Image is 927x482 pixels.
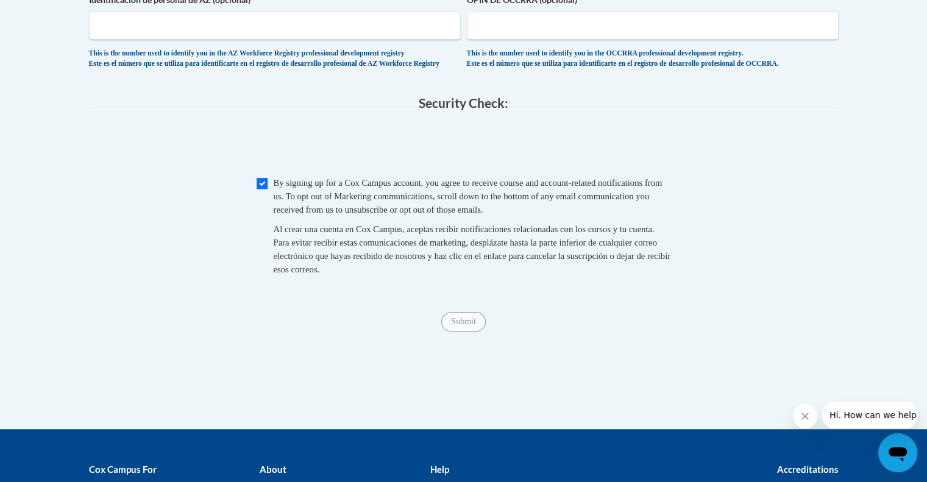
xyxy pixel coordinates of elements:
span: By signing up for a Cox Campus account, you agree to receive course and account-related notificat... [274,178,662,214]
input: Submit [441,312,485,331]
span: Al crear una cuenta en Cox Campus, aceptas recibir notificaciones relacionadas con los cursos y t... [274,224,670,274]
b: Cox Campus For [89,464,157,475]
b: Help [430,464,449,475]
b: Accreditations [777,464,839,475]
div: This is the number used to identify you in the OCCRRA professional development registry. Este es ... [467,49,839,69]
iframe: reCAPTCHA [371,122,556,170]
iframe: Message from company [822,402,917,428]
div: This is the number used to identify you in the AZ Workforce Registry professional development reg... [89,49,461,69]
span: Security Check: [419,95,508,110]
span: Hi. How can we help? [7,9,99,18]
iframe: Button to launch messaging window [878,433,917,472]
b: About [259,464,286,475]
iframe: Close message [793,404,817,428]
